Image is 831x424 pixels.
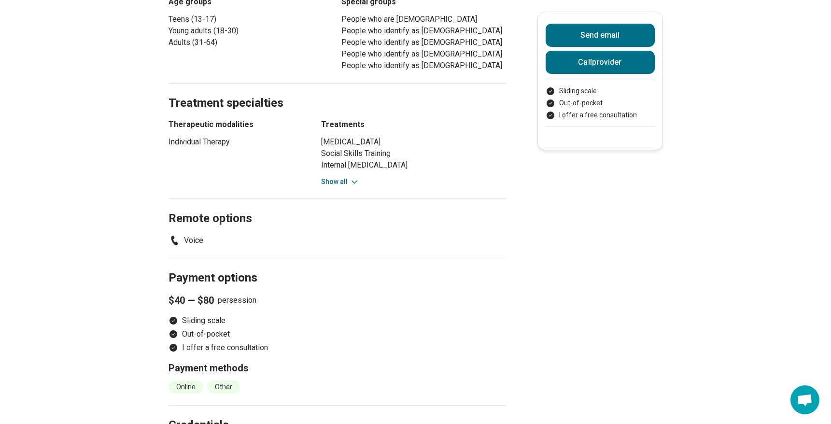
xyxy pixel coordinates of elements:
li: Out-of-pocket [169,328,507,340]
li: People who identify as [DEMOGRAPHIC_DATA] [341,48,507,60]
h3: Therapeutic modalities [169,119,304,130]
li: Sliding scale [169,315,507,326]
li: Online [169,381,203,394]
ul: Payment options [169,315,507,353]
li: Out-of-pocket [546,98,655,108]
div: Open chat [790,385,819,414]
li: I offer a free consultation [169,342,507,353]
li: People who identify as [DEMOGRAPHIC_DATA] [341,60,507,71]
li: Voice [169,235,203,246]
h3: Payment methods [169,361,507,375]
li: Adults (31-64) [169,37,334,48]
button: Show all [321,177,359,187]
li: Young adults (18-30) [169,25,334,37]
li: Teens (13-17) [169,14,334,25]
button: Send email [546,24,655,47]
li: Individual Therapy [169,136,304,148]
span: $40 — $80 [169,294,214,307]
li: Other [207,381,240,394]
h2: Remote options [169,187,507,227]
li: People who identify as [DEMOGRAPHIC_DATA] [341,25,507,37]
ul: Payment options [546,86,655,120]
li: Social Skills Training [321,148,507,159]
h3: Treatments [321,119,507,130]
li: [MEDICAL_DATA] [321,136,507,148]
h2: Treatment specialties [169,72,507,112]
li: Sliding scale [546,86,655,96]
li: Internal [MEDICAL_DATA] [321,159,507,171]
li: People who identify as [DEMOGRAPHIC_DATA] [341,37,507,48]
p: per session [169,294,507,307]
h2: Payment options [169,247,507,286]
li: People who are [DEMOGRAPHIC_DATA] [341,14,507,25]
button: Callprovider [546,51,655,74]
li: I offer a free consultation [546,110,655,120]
